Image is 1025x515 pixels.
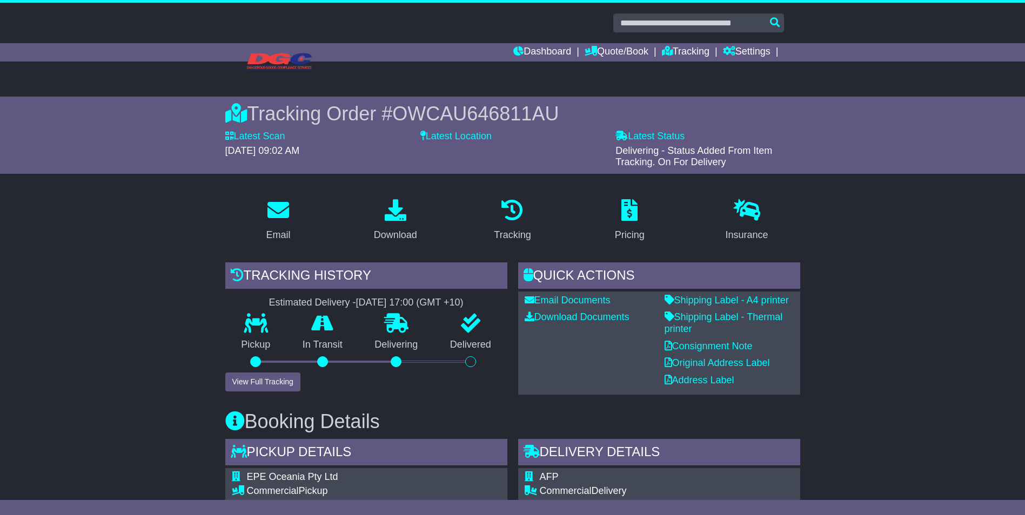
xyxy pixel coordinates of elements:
span: Delivering - Status Added From Item Tracking. On For Delivery [615,145,772,168]
div: Download [374,228,417,242]
a: Address Label [665,375,734,385]
p: In Transit [286,339,359,351]
div: Tracking history [225,262,507,292]
span: Commercial [540,485,592,496]
a: Original Address Label [665,357,770,368]
div: Pricing [615,228,645,242]
a: Download Documents [525,311,629,322]
span: OWCAU646811AU [392,103,559,125]
label: Latest Location [420,131,492,143]
div: Email [266,228,290,242]
label: Latest Scan [225,131,285,143]
span: AFP [540,471,559,482]
div: Tracking [494,228,531,242]
a: Email [259,195,297,246]
a: Shipping Label - A4 printer [665,295,789,306]
a: Pricing [608,195,652,246]
p: Pickup [225,339,287,351]
a: Consignment Note [665,341,753,351]
a: Tracking [487,195,538,246]
p: Delivering [359,339,434,351]
label: Latest Status [615,131,685,143]
div: Delivery Details [518,439,800,468]
span: EPE Oceania Pty Ltd [247,471,338,482]
a: Shipping Label - Thermal printer [665,311,783,334]
a: Email Documents [525,295,611,306]
div: Pickup [247,485,455,497]
button: View Full Tracking [225,372,300,391]
div: Pickup Details [225,439,507,468]
div: Estimated Delivery - [225,297,507,309]
a: Dashboard [513,43,571,62]
a: Insurance [719,195,775,246]
a: Download [367,195,424,246]
span: Commercial [247,485,299,496]
div: Delivery [540,485,715,497]
div: Insurance [726,228,768,242]
p: Delivered [434,339,507,351]
a: Quote/Book [585,43,648,62]
div: Quick Actions [518,262,800,292]
span: [DATE] 09:02 AM [225,145,300,156]
a: Tracking [662,43,709,62]
h3: Booking Details [225,411,800,432]
a: Settings [723,43,771,62]
div: [DATE] 17:00 (GMT +10) [356,297,464,309]
div: Tracking Order # [225,102,800,125]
